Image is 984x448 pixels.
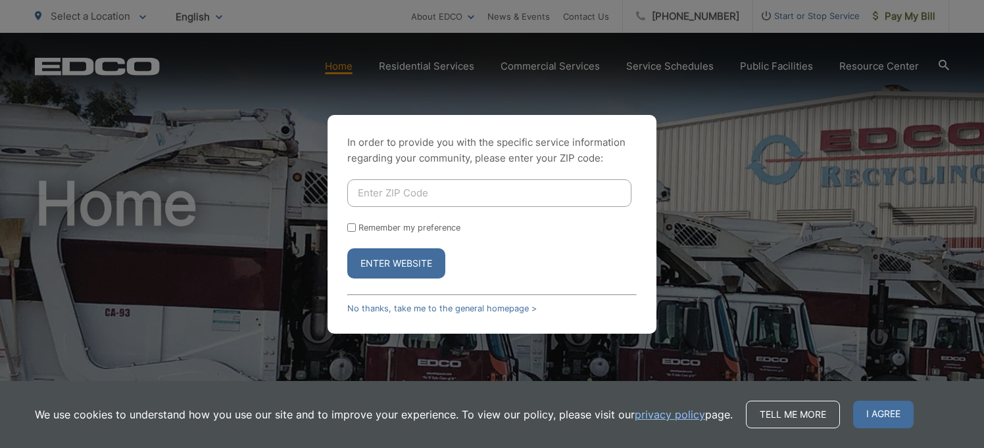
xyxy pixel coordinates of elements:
[358,223,460,233] label: Remember my preference
[746,401,840,428] a: Tell me more
[853,401,914,428] span: I agree
[35,407,733,422] p: We use cookies to understand how you use our site and to improve your experience. To view our pol...
[635,407,705,422] a: privacy policy
[347,248,445,279] button: Enter Website
[347,179,631,207] input: Enter ZIP Code
[347,135,637,166] p: In order to provide you with the specific service information regarding your community, please en...
[347,303,537,313] a: No thanks, take me to the general homepage >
